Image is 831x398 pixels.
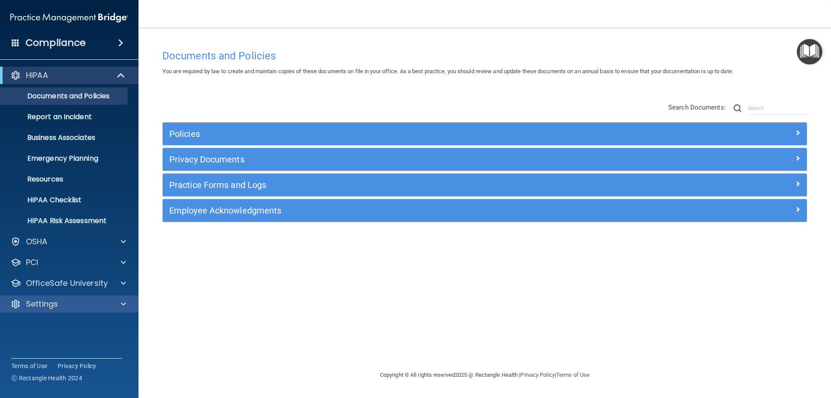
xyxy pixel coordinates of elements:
[10,70,126,81] a: HIPAA
[11,362,47,370] a: Terms of Use
[10,257,126,268] a: PCI
[162,68,733,74] span: You are required by law to create and maintain copies of these documents on file in your office. ...
[327,361,643,389] div: Copyright © All rights reserved 2025 @ Rectangle Health | |
[162,50,807,61] h4: Documents and Policies
[6,154,124,163] p: Emergency Planning
[6,175,124,184] p: Resources
[26,37,86,49] h4: Compliance
[520,372,554,378] a: Privacy Policy
[668,104,726,111] span: Search Documents:
[6,196,124,204] p: HIPAA Checklist
[169,206,639,215] h5: Employee Acknowledgments
[169,178,800,192] a: Practice Forms and Logs
[169,129,639,139] h5: Policies
[6,113,124,121] p: Report an Incident
[26,278,108,288] p: OfficeSafe University
[6,92,124,100] p: Documents and Policies
[748,102,807,115] input: Search
[10,278,126,288] a: OfficeSafe University
[10,299,126,309] a: Settings
[556,372,589,378] a: Terms of Use
[6,217,124,225] p: HIPAA Risk Assessment
[26,236,48,247] p: OSHA
[169,180,639,190] h5: Practice Forms and Logs
[169,152,800,166] a: Privacy Documents
[797,39,822,65] button: Open Resource Center
[169,127,800,141] a: Policies
[169,204,800,217] a: Employee Acknowledgments
[10,9,128,26] img: PMB logo
[734,104,741,112] img: ic-search.3b580494.png
[58,362,97,370] a: Privacy Policy
[26,70,48,81] p: HIPAA
[10,236,126,247] a: OSHA
[681,337,821,371] iframe: Drift Widget Chat Controller
[6,133,124,142] p: Business Associates
[26,257,38,268] p: PCI
[169,155,639,164] h5: Privacy Documents
[26,299,58,309] p: Settings
[11,374,82,382] span: Ⓒ Rectangle Health 2024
